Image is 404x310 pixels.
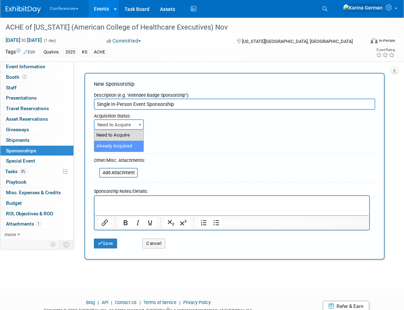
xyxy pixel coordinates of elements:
div: Description (e.g. "Attendee Badge Sponsorship"): [94,89,375,99]
span: Travel Reservations [6,106,49,111]
span: Need to Acquire [94,119,144,130]
div: KS [80,49,89,56]
span: Attachments [6,221,41,227]
a: Terms of Service [143,300,177,305]
span: ROI, Objectives & ROO [6,211,53,216]
span: Staff [6,85,17,90]
button: Insert/edit link [99,218,111,228]
a: Giveaways [0,125,73,135]
a: Asset Reservations [0,114,73,124]
button: Italic [132,218,144,228]
a: Sponsorships [0,146,73,156]
a: Shipments [0,135,73,145]
a: Travel Reservations [0,103,73,114]
a: Special Event [0,156,73,166]
div: Ideally by: [94,130,302,139]
a: Presentations [0,93,73,103]
button: Numbered list [198,218,210,228]
span: Need to Acquire [95,120,143,130]
iframe: Rich Text Area [95,196,369,215]
button: Bold [120,218,132,228]
span: Sponsorships [6,148,36,153]
div: In-Person [379,38,395,43]
span: more [5,232,16,237]
a: Tasks0% [0,166,73,177]
a: Edit [24,50,35,55]
a: Contact Us [115,300,137,305]
a: API [102,300,108,305]
span: Presentations [6,95,37,101]
div: Other/Misc. Attachments: [94,157,145,165]
div: New Sponsorship [94,81,375,88]
span: Special Event [6,158,35,164]
span: | [96,300,101,305]
span: Booth [6,74,28,80]
button: Underline [144,218,156,228]
a: Attachments1 [0,219,73,229]
div: Event Format [335,37,395,47]
img: Karina German [343,4,383,12]
div: Qualivis [41,49,61,56]
td: Tags [5,48,35,56]
a: Booth [0,72,73,82]
button: Save [94,239,117,248]
span: | [138,300,142,305]
a: ROI, Objectives & ROO [0,209,73,219]
span: [DATE] [DATE] [5,37,42,43]
span: Playbook [6,179,26,185]
span: | [109,300,114,305]
a: Playbook [0,177,73,187]
span: Shipments [6,137,30,143]
a: more [0,229,73,240]
button: Cancel [142,239,165,248]
span: 1 [36,221,41,227]
img: Format-Inperson.png [371,38,378,43]
a: Event Information [0,62,73,72]
button: Committed [104,37,144,44]
span: 0% [19,169,27,174]
td: Personalize Event Tab Strip [47,240,59,249]
span: to [20,37,27,43]
span: Misc. Expenses & Credits [6,190,61,195]
span: | [178,300,182,305]
span: Budget [6,200,22,206]
span: Event Information [6,64,45,69]
img: ExhibitDay [6,6,41,13]
a: Privacy Policy [183,300,211,305]
a: Staff [0,83,73,93]
div: 2025 [63,49,77,56]
span: Booth not reserved yet [21,74,28,80]
div: Sponsorship Notes/Details: [94,185,370,195]
td: Toggle Event Tabs [59,240,74,249]
li: Need to Acquire [94,130,143,141]
a: Misc. Expenses & Credits [0,188,73,198]
button: Subscript [165,218,177,228]
div: ACHE of [US_STATE] (American College of Healthcare Executives) Nov [3,21,357,34]
span: Asset Reservations [6,116,48,122]
li: Already Acquired [94,141,143,152]
a: Blog [86,300,95,305]
span: [US_STATE][GEOGRAPHIC_DATA], [GEOGRAPHIC_DATA] [242,39,353,44]
div: Acquisition Status: [94,110,375,119]
div: Event Rating [376,48,395,52]
a: Budget [0,198,73,208]
span: Tasks [5,169,27,174]
div: ACHE [92,49,107,56]
span: Giveaways [6,127,29,132]
button: Superscript [177,218,189,228]
button: Bullet list [210,218,222,228]
span: (1 day) [43,38,56,43]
